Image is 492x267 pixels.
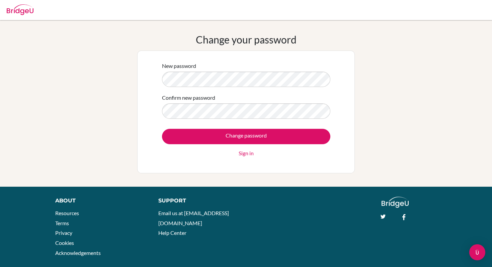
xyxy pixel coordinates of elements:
a: Privacy [55,230,72,236]
a: Sign in [239,149,254,157]
input: Change password [162,129,330,144]
label: New password [162,62,196,70]
div: Support [158,197,239,205]
a: Email us at [EMAIL_ADDRESS][DOMAIN_NAME] [158,210,229,226]
img: logo_white@2x-f4f0deed5e89b7ecb1c2cc34c3e3d731f90f0f143d5ea2071677605dd97b5244.png [382,197,409,208]
h1: Change your password [196,33,297,46]
img: Bridge-U [7,4,33,15]
a: Help Center [158,230,186,236]
a: Resources [55,210,79,216]
a: Cookies [55,240,74,246]
a: Acknowledgements [55,250,101,256]
a: Terms [55,220,69,226]
div: About [55,197,143,205]
div: Open Intercom Messenger [469,244,485,260]
label: Confirm new password [162,94,215,102]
